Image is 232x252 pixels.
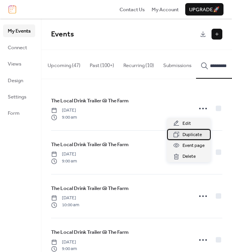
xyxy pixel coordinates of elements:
a: The Local Drink Trailer @ The Farm [51,97,129,105]
a: My Account [152,5,179,13]
span: Event page [183,142,205,150]
span: Edit [183,120,191,128]
span: [DATE] [51,239,77,246]
span: Contact Us [119,6,145,14]
span: The Local Drink Trailer @ The Farm [51,97,129,105]
button: Submissions [159,50,196,77]
span: Duplicate [183,131,202,139]
span: [DATE] [51,107,77,114]
span: Events [51,27,74,41]
a: My Events [3,24,35,37]
span: Settings [8,93,26,101]
img: logo [9,5,16,14]
span: 9:00 am [51,158,77,165]
span: [DATE] [51,151,77,158]
a: The Local Drink Trailer @ The Farm [51,140,129,149]
span: [DATE] [51,195,79,202]
span: Views [8,60,21,68]
a: Connect [3,41,35,54]
span: Form [8,109,20,117]
span: The Local Drink Trailer @ The Farm [51,141,129,148]
a: The Local Drink Trailer @ The Farm [51,184,129,193]
span: My Events [8,27,31,35]
button: Upcoming (47) [43,50,85,77]
a: Design [3,74,35,86]
button: Upgrade🚀 [185,3,223,16]
button: Recurring (10) [119,50,159,77]
a: Form [3,107,35,119]
button: Past (100+) [85,50,119,77]
span: My Account [152,6,179,14]
a: Views [3,57,35,70]
span: Upgrade 🚀 [189,6,220,14]
a: Contact Us [119,5,145,13]
span: Design [8,77,23,85]
span: 9:00 am [51,114,77,121]
span: 10:00 am [51,202,79,209]
span: Delete [183,153,196,161]
a: Settings [3,90,35,103]
span: Connect [8,44,27,52]
span: The Local Drink Trailer @ The Farm [51,185,129,192]
a: The Local Drink Trailer @ The Farm [51,228,129,236]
